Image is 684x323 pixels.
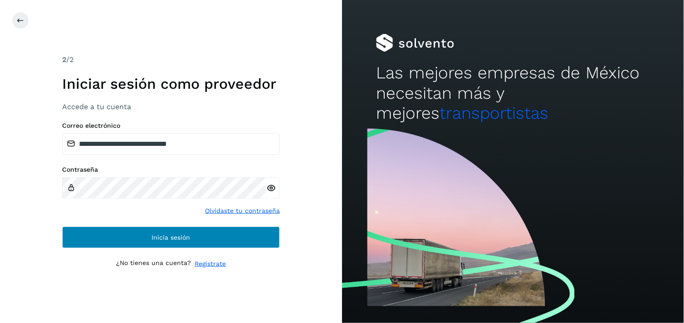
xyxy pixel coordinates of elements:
h2: Las mejores empresas de México necesitan más y mejores [376,63,650,123]
h1: Iniciar sesión como proveedor [62,75,280,92]
a: Regístrate [195,259,226,269]
div: /2 [62,54,280,65]
a: Olvidaste tu contraseña [205,206,280,216]
span: Inicia sesión [152,234,191,241]
label: Contraseña [62,166,280,174]
label: Correo electrónico [62,122,280,130]
span: transportistas [440,103,548,123]
span: 2 [62,55,66,64]
h3: Accede a tu cuenta [62,102,280,111]
p: ¿No tienes una cuenta? [116,259,191,269]
button: Inicia sesión [62,227,280,248]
